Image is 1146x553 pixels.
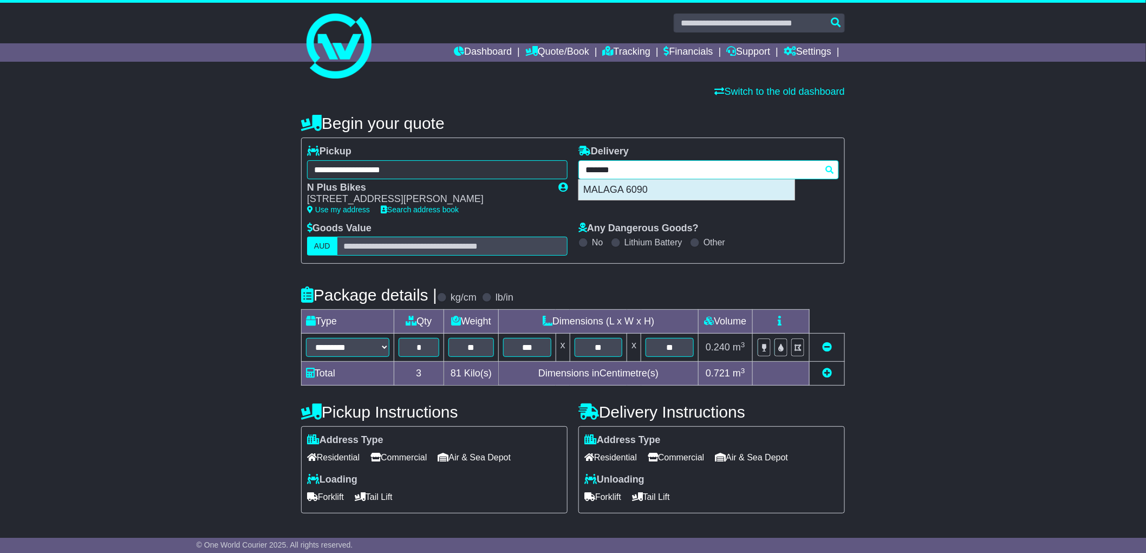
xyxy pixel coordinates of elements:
[451,368,461,379] span: 81
[499,310,699,334] td: Dimensions (L x W x H)
[307,182,548,194] div: N Plus Bikes
[496,292,513,304] label: lb/in
[307,474,357,486] label: Loading
[648,449,704,466] span: Commercial
[706,342,730,353] span: 0.240
[197,541,353,549] span: © One World Courier 2025. All rights reserved.
[301,286,437,304] h4: Package details |
[381,205,459,214] a: Search address book
[592,237,603,248] label: No
[556,334,570,362] td: x
[624,237,682,248] label: Lithium Battery
[355,489,393,505] span: Tail Lift
[438,449,511,466] span: Air & Sea Depot
[822,368,832,379] a: Add new item
[584,449,637,466] span: Residential
[302,362,394,386] td: Total
[741,341,745,349] sup: 3
[715,86,845,97] a: Switch to the old dashboard
[733,368,745,379] span: m
[499,362,699,386] td: Dimensions in Centimetre(s)
[307,223,372,235] label: Goods Value
[579,180,795,200] div: MALAGA 6090
[584,434,661,446] label: Address Type
[444,310,499,334] td: Weight
[715,449,789,466] span: Air & Sea Depot
[307,489,344,505] span: Forklift
[301,114,845,132] h4: Begin your quote
[451,292,477,304] label: kg/cm
[698,310,752,334] td: Volume
[578,223,699,235] label: Any Dangerous Goods?
[784,43,831,62] a: Settings
[307,237,337,256] label: AUD
[394,362,444,386] td: 3
[307,146,351,158] label: Pickup
[454,43,512,62] a: Dashboard
[627,334,641,362] td: x
[307,205,370,214] a: Use my address
[584,489,621,505] span: Forklift
[727,43,771,62] a: Support
[578,146,629,158] label: Delivery
[704,237,725,248] label: Other
[578,403,845,421] h4: Delivery Instructions
[733,342,745,353] span: m
[444,362,499,386] td: Kilo(s)
[370,449,427,466] span: Commercial
[301,403,568,421] h4: Pickup Instructions
[302,310,394,334] td: Type
[584,474,644,486] label: Unloading
[741,367,745,375] sup: 3
[525,43,589,62] a: Quote/Book
[822,342,832,353] a: Remove this item
[632,489,670,505] span: Tail Lift
[307,434,383,446] label: Address Type
[307,449,360,466] span: Residential
[706,368,730,379] span: 0.721
[394,310,444,334] td: Qty
[664,43,713,62] a: Financials
[307,193,548,205] div: [STREET_ADDRESS][PERSON_NAME]
[603,43,650,62] a: Tracking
